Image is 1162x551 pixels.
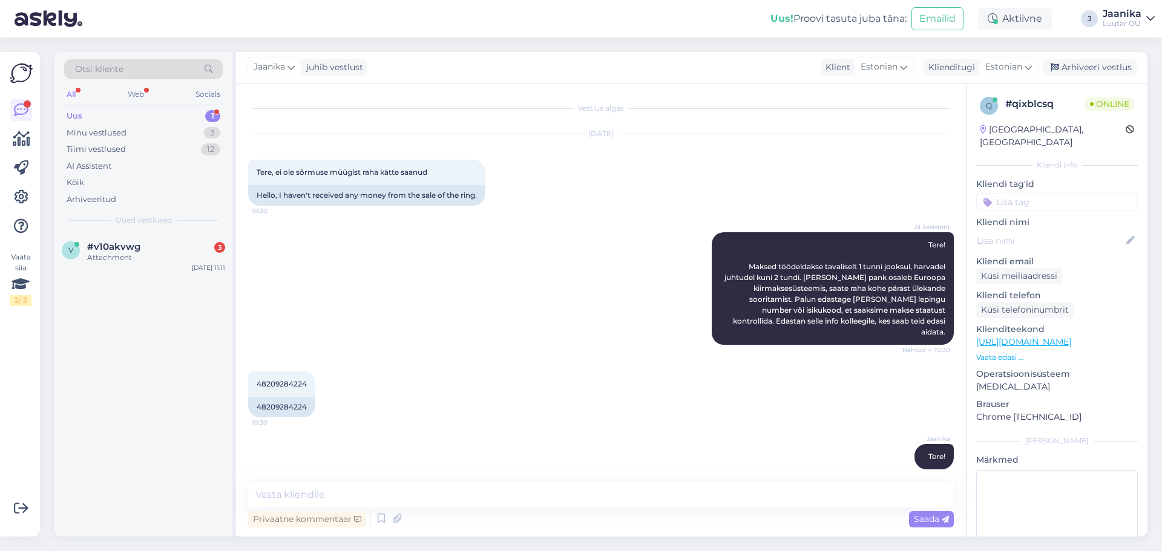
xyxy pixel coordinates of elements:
div: juhib vestlust [301,61,363,74]
input: Lisa nimi [977,234,1124,247]
span: q [986,101,992,110]
input: Lisa tag [976,193,1138,211]
div: Kliendi info [976,160,1138,171]
div: All [64,86,78,102]
div: Luutar OÜ [1103,19,1141,28]
span: Tere, ei ole sõrmuse müügist raha kätte saanud [257,168,427,177]
p: Operatsioonisüsteem [976,368,1138,380]
img: Askly Logo [10,62,33,85]
p: Klienditeekond [976,323,1138,336]
span: Otsi kliente [75,63,123,76]
div: J [1081,10,1098,27]
div: Klienditugi [924,61,975,74]
div: Aktiivne [978,8,1052,30]
div: 3 [214,242,225,253]
div: # qixblcsq [1005,97,1085,111]
div: Küsi meiliaadressi [976,268,1062,284]
div: 2 / 3 [10,295,31,306]
div: Küsi telefoninumbrit [976,302,1074,318]
b: Uus! [770,13,793,24]
div: [DATE] [248,128,954,139]
span: 10:30 [252,418,297,427]
a: [URL][DOMAIN_NAME] [976,336,1071,347]
div: Jaanika [1103,9,1141,19]
span: Jaanika [254,60,285,74]
div: Socials [193,86,223,102]
span: 48209284224 [257,379,307,388]
div: AI Assistent [67,160,111,172]
div: Uus [67,110,82,122]
div: Arhiveeritud [67,194,116,206]
span: Jaanika [905,434,950,443]
span: Tere! Maksed töödeldakse tavaliselt 1 tunni jooksul, harvadel juhtudel kuni 2 tundi. [PERSON_NAME... [724,240,947,336]
div: Klient [821,61,850,74]
div: [PERSON_NAME] [976,435,1138,446]
span: AI Assistent [905,223,950,232]
div: Arhiveeri vestlus [1043,59,1137,76]
span: Estonian [985,60,1022,74]
p: Chrome [TECHNICAL_ID] [976,411,1138,423]
div: Attachment [87,252,225,263]
div: Web [125,86,146,102]
span: Online [1085,97,1134,111]
span: Nähtud ✓ 10:30 [902,345,950,354]
span: v [68,246,73,255]
div: Kõik [67,177,84,189]
span: #v10akvwg [87,241,140,252]
div: Vaata siia [10,252,31,306]
span: 10:30 [252,206,297,215]
p: Märkmed [976,454,1138,466]
span: Uued vestlused [116,215,172,226]
span: Estonian [861,60,898,74]
div: Proovi tasuta juba täna: [770,11,907,26]
div: [DATE] 11:11 [192,263,225,272]
div: 1 [205,110,220,122]
p: Brauser [976,398,1138,411]
div: Tiimi vestlused [67,143,126,155]
p: [MEDICAL_DATA] [976,380,1138,393]
span: Nähtud ✓ 10:31 [904,470,950,479]
a: JaanikaLuutar OÜ [1103,9,1155,28]
div: Minu vestlused [67,127,126,139]
div: Hello, I haven't received any money from the sale of the ring. [248,185,485,206]
p: Vaata edasi ... [976,352,1138,363]
span: Saada [914,514,949,524]
div: Vestlus algas [248,103,954,114]
div: Privaatne kommentaar [248,511,366,527]
div: 48209284224 [248,397,315,417]
div: 3 [204,127,220,139]
p: Kliendi telefon [976,289,1138,302]
p: Kliendi nimi [976,216,1138,229]
p: Kliendi tag'id [976,178,1138,191]
div: 12 [201,143,220,155]
button: Emailid [911,7,963,30]
p: Kliendi email [976,255,1138,268]
div: [GEOGRAPHIC_DATA], [GEOGRAPHIC_DATA] [980,123,1126,149]
span: Tere! [928,452,945,461]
